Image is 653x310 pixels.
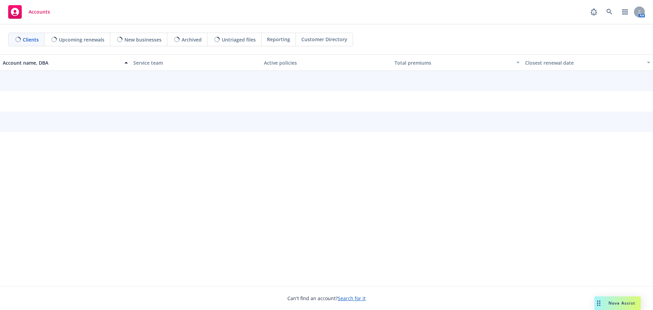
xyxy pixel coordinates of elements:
[595,296,603,310] div: Drag to move
[261,54,392,71] button: Active policies
[301,36,347,43] span: Customer Directory
[395,59,512,66] div: Total premiums
[618,5,632,19] a: Switch app
[338,295,366,301] a: Search for it
[133,59,258,66] div: Service team
[392,54,522,71] button: Total premiums
[522,54,653,71] button: Closest renewal date
[267,36,290,43] span: Reporting
[23,36,39,43] span: Clients
[608,300,635,306] span: Nova Assist
[595,296,641,310] button: Nova Assist
[182,36,202,43] span: Archived
[59,36,104,43] span: Upcoming renewals
[287,295,366,302] span: Can't find an account?
[124,36,162,43] span: New businesses
[264,59,389,66] div: Active policies
[587,5,601,19] a: Report a Bug
[29,9,50,15] span: Accounts
[3,59,120,66] div: Account name, DBA
[222,36,256,43] span: Untriaged files
[603,5,616,19] a: Search
[131,54,261,71] button: Service team
[525,59,643,66] div: Closest renewal date
[5,2,53,21] a: Accounts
